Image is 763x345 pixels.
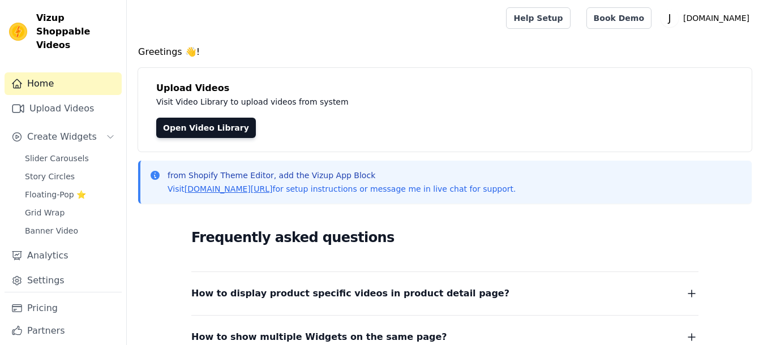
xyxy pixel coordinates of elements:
p: from Shopify Theme Editor, add the Vizup App Block [168,170,516,181]
a: Settings [5,269,122,292]
a: Home [5,72,122,95]
button: How to show multiple Widgets on the same page? [191,329,698,345]
a: Banner Video [18,223,122,239]
button: How to display product specific videos in product detail page? [191,286,698,301]
a: Pricing [5,297,122,320]
h4: Greetings 👋! [138,45,752,59]
a: Help Setup [506,7,570,29]
button: J [DOMAIN_NAME] [661,8,754,28]
span: How to display product specific videos in product detail page? [191,286,509,301]
a: Book Demo [586,7,651,29]
h4: Upload Videos [156,81,734,95]
a: Floating-Pop ⭐ [18,187,122,202]
p: Visit for setup instructions or message me in live chat for support. [168,183,516,195]
span: Vizup Shoppable Videos [36,11,117,52]
p: [DOMAIN_NAME] [679,8,754,28]
span: How to show multiple Widgets on the same page? [191,329,447,345]
span: Create Widgets [27,130,97,144]
span: Floating-Pop ⭐ [25,189,86,200]
h2: Frequently asked questions [191,226,698,249]
button: Create Widgets [5,126,122,148]
p: Visit Video Library to upload videos from system [156,95,663,109]
span: Story Circles [25,171,75,182]
text: J [667,12,671,24]
a: Slider Carousels [18,150,122,166]
a: Story Circles [18,169,122,184]
a: Open Video Library [156,118,256,138]
span: Slider Carousels [25,153,89,164]
img: Vizup [9,23,27,41]
a: Upload Videos [5,97,122,120]
a: Grid Wrap [18,205,122,221]
span: Grid Wrap [25,207,65,218]
a: [DOMAIN_NAME][URL] [185,184,273,193]
a: Analytics [5,244,122,267]
a: Partners [5,320,122,342]
span: Banner Video [25,225,78,236]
